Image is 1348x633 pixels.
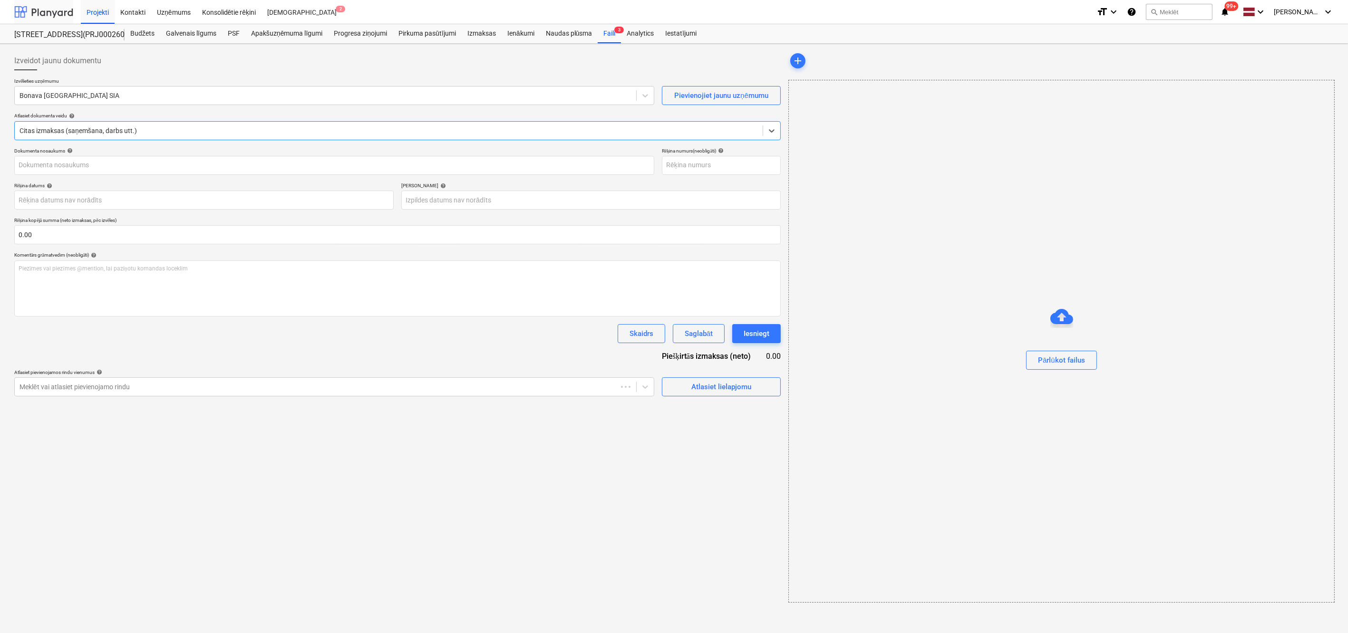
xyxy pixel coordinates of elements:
div: [PERSON_NAME] [401,182,781,189]
a: Iestatījumi [659,24,702,43]
a: Naudas plūsma [540,24,598,43]
button: Saglabāt [673,324,725,343]
span: 2 [336,6,345,12]
span: [PERSON_NAME] [1274,8,1321,16]
a: Apakšuzņēmuma līgumi [245,24,328,43]
a: Ienākumi [502,24,540,43]
a: Galvenais līgums [160,24,222,43]
p: Izvēlieties uzņēmumu [14,78,654,86]
input: Rēķina kopējā summa (neto izmaksas, pēc izvēles) [14,225,781,244]
button: Iesniegt [732,324,781,343]
div: Atlasiet pievienojamos rindu vienumus [14,369,654,375]
i: keyboard_arrow_down [1108,6,1119,18]
button: Pārlūkot failus [1026,351,1097,370]
input: Izpildes datums nav norādīts [401,191,781,210]
input: Rēķina numurs [662,156,781,175]
button: Pievienojiet jaunu uzņēmumu [662,86,781,105]
i: Zināšanu pamats [1127,6,1136,18]
i: keyboard_arrow_down [1255,6,1266,18]
span: help [67,113,75,119]
div: Rēķina datums [14,182,394,189]
a: Budžets [125,24,160,43]
span: search [1150,8,1158,16]
input: Rēķina datums nav norādīts [14,191,394,210]
button: Atlasiet lielapjomu [662,377,781,396]
div: Saglabāt [685,327,713,340]
button: Meklēt [1146,4,1212,20]
button: Skaidrs [618,324,665,343]
div: Atlasiet dokumenta veidu [14,113,781,119]
span: Izveidot jaunu dokumentu [14,55,101,67]
div: Faili [598,24,621,43]
span: help [45,183,52,189]
div: Iesniegt [744,327,769,340]
span: help [65,148,73,153]
span: help [438,183,446,189]
span: 3 [614,27,624,33]
div: Dokumenta nosaukums [14,148,654,154]
div: Komentārs grāmatvedim (neobligāti) [14,252,781,258]
div: Piešķirtās izmaksas (neto) [654,351,766,362]
i: format_size [1096,6,1108,18]
div: Skaidrs [630,327,653,340]
i: keyboard_arrow_down [1322,6,1334,18]
a: Pirkuma pasūtījumi [393,24,462,43]
p: Rēķina kopējā summa (neto izmaksas, pēc izvēles) [14,217,781,225]
div: Pārlūkot failus [1038,354,1085,366]
div: Pārlūkot failus [788,80,1335,603]
span: help [95,369,102,375]
a: Progresa ziņojumi [328,24,393,43]
div: Rēķina numurs (neobligāti) [662,148,781,154]
div: Pievienojiet jaunu uzņēmumu [674,89,768,102]
span: add [792,55,804,67]
span: help [89,252,97,258]
a: Izmaksas [462,24,502,43]
input: Dokumenta nosaukums [14,156,654,175]
a: Analytics [621,24,659,43]
i: notifications [1220,6,1230,18]
iframe: Chat Widget [1300,587,1348,633]
div: Atlasiet lielapjomu [691,381,751,393]
span: help [716,148,724,153]
div: [STREET_ADDRESS](PRJ0002600) 2601946 [14,30,113,40]
div: 0.00 [766,351,781,362]
a: Faili3 [598,24,621,43]
a: PSF [222,24,245,43]
span: 99+ [1225,1,1239,11]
